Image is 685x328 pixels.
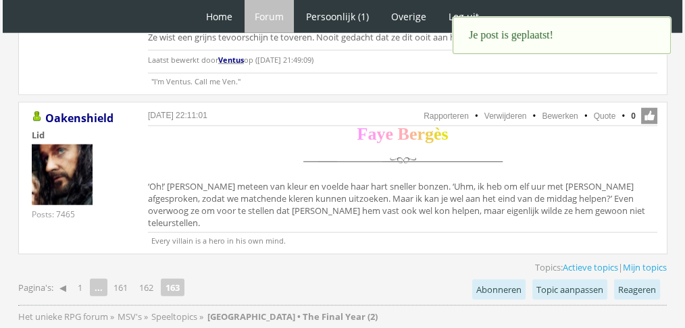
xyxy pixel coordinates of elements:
strong: 163 [161,279,184,296]
span: a [367,124,376,144]
a: ◀ [54,278,72,297]
a: Mijn topics [623,261,667,273]
a: MSV's [118,310,144,323]
a: Verwijderen [484,111,527,121]
strong: [GEOGRAPHIC_DATA] • The Final Year (2) [207,310,378,323]
span: Topics: | [535,261,667,273]
p: "I'm Ventus. Call me Ven." [148,73,657,86]
a: Actieve topics [563,261,618,273]
img: Gebruiker is online [32,111,43,122]
span: » [199,310,203,323]
a: Het unieke RPG forum [18,310,110,323]
div: ‘Oh!’ [PERSON_NAME] meteen van kleur en voelde haar hart sneller bonzen. ‘Uhm, ik heb om elf uur ... [148,128,657,232]
span: g [425,124,434,144]
a: [DATE] 22:11:01 [148,111,207,120]
span: s [441,124,448,144]
span: 0 [631,110,636,122]
span: e [409,124,417,144]
span: » [144,310,148,323]
a: Speeltopics [151,310,199,323]
span: r [417,124,425,144]
a: Ventus [218,55,244,65]
span: e [385,124,393,144]
span: F [357,124,368,144]
span: Speeltopics [151,310,197,323]
span: è [434,124,442,144]
a: Rapporteren [424,111,469,121]
img: scheidingslijn.png [298,146,507,177]
a: Oakenshield [45,111,113,126]
p: Every villain is a hero in his own mind. [148,232,657,246]
span: B [397,124,409,144]
span: Pagina's: [18,281,53,294]
div: Je post is geplaatst! [453,17,671,54]
a: Reageren [614,279,660,300]
p: Laatst bewerkt door op ([DATE] 21:49:09) [148,50,657,70]
span: ... [90,279,107,296]
img: Oakenshield [32,144,93,205]
a: Abonneren [472,279,526,300]
a: 161 [108,278,133,297]
a: Quote [594,111,616,121]
div: Posts: 7465 [32,209,75,220]
a: Bewerken [542,111,578,121]
span: y [376,124,385,144]
a: 1 [72,278,88,297]
div: Lid [32,129,126,141]
span: Het unieke RPG forum [18,310,108,323]
a: 162 [134,278,159,297]
a: Topic aanpassen [532,279,607,300]
span: » [110,310,114,323]
span: MSV's [118,310,142,323]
